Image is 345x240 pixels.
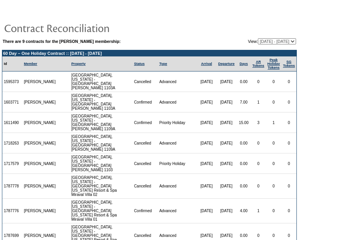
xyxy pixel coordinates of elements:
a: Status [134,62,145,66]
td: [DATE] [216,71,237,92]
td: Priority Holiday [158,112,197,133]
td: [DATE] [197,133,216,153]
td: [DATE] [216,133,237,153]
td: 0 [266,153,282,174]
a: Member [24,62,37,66]
td: 0 [266,199,282,223]
a: Peak HolidayTokens [268,58,280,70]
td: 0 [266,92,282,112]
td: [DATE] [216,112,237,133]
td: 0 [266,71,282,92]
td: [PERSON_NAME] [22,92,57,112]
td: 1611490 [2,112,22,133]
td: 1787776 [2,199,22,223]
td: 1 [251,92,266,112]
td: [PERSON_NAME] [22,199,57,223]
td: Advanced [158,133,197,153]
td: 0 [251,153,266,174]
td: [GEOGRAPHIC_DATA], [US_STATE] - [GEOGRAPHIC_DATA] [US_STATE] Resort & Spa Miraval Villa 02 [70,174,133,199]
td: [DATE] [216,153,237,174]
a: Departure [218,62,235,66]
td: 1717579 [2,153,22,174]
td: Confirmed [133,199,158,223]
td: 0 [266,174,282,199]
td: [GEOGRAPHIC_DATA], [US_STATE] - [GEOGRAPHIC_DATA] [PERSON_NAME] 1103 [70,153,133,174]
td: View: [211,38,296,44]
td: 1 [266,112,282,133]
td: 0 [251,71,266,92]
a: Days [239,62,248,66]
td: 60 Day – One Holiday Contract :: [DATE] - [DATE] [2,50,296,56]
td: [GEOGRAPHIC_DATA], [US_STATE] - [GEOGRAPHIC_DATA] [PERSON_NAME] 1109A [70,133,133,153]
td: 0.00 [237,133,251,153]
td: 4.00 [237,199,251,223]
td: [PERSON_NAME] [22,153,57,174]
td: 7.00 [237,92,251,112]
img: pgTtlContractReconciliation.gif [4,20,158,36]
td: [DATE] [197,199,216,223]
a: Property [71,62,86,66]
td: 0 [281,71,296,92]
td: Cancelled [133,153,158,174]
td: 0 [281,133,296,153]
td: [DATE] [216,92,237,112]
td: Cancelled [133,133,158,153]
b: There are 9 contracts for the [PERSON_NAME] membership: [3,39,121,44]
td: 0 [281,199,296,223]
td: 1595373 [2,71,22,92]
td: 1787778 [2,174,22,199]
td: [PERSON_NAME] [22,112,57,133]
td: [GEOGRAPHIC_DATA], [US_STATE] - [GEOGRAPHIC_DATA] [PERSON_NAME] 1103A [70,92,133,112]
td: 0 [251,174,266,199]
td: 0 [281,112,296,133]
td: [GEOGRAPHIC_DATA], [US_STATE] - [GEOGRAPHIC_DATA] [US_STATE] Resort & Spa Miraval Villa 01 [70,199,133,223]
td: Advanced [158,199,197,223]
td: Confirmed [133,112,158,133]
td: [DATE] [216,174,237,199]
td: 1718263 [2,133,22,153]
td: 0.00 [237,174,251,199]
td: 1 [251,199,266,223]
td: Advanced [158,92,197,112]
td: [DATE] [197,92,216,112]
td: 0 [281,92,296,112]
td: [PERSON_NAME] [22,71,57,92]
td: 0 [281,174,296,199]
td: Cancelled [133,174,158,199]
td: 0.00 [237,153,251,174]
td: [DATE] [197,112,216,133]
td: Advanced [158,71,197,92]
td: [DATE] [197,71,216,92]
td: [PERSON_NAME] [22,133,57,153]
td: [DATE] [197,174,216,199]
td: 0 [266,133,282,153]
td: Id [2,56,22,71]
td: 1603771 [2,92,22,112]
a: ARTokens [252,60,264,68]
td: [GEOGRAPHIC_DATA], [US_STATE] - [GEOGRAPHIC_DATA] [PERSON_NAME] 1109A [70,112,133,133]
td: 3 [251,112,266,133]
td: Cancelled [133,71,158,92]
a: SGTokens [283,60,295,68]
a: Type [159,62,167,66]
td: 0 [251,133,266,153]
td: [PERSON_NAME] [22,174,57,199]
td: Advanced [158,174,197,199]
td: Priority Holiday [158,153,197,174]
td: 15.00 [237,112,251,133]
td: [DATE] [216,199,237,223]
a: Arrival [201,62,212,66]
td: 0 [281,153,296,174]
td: [GEOGRAPHIC_DATA], [US_STATE] - [GEOGRAPHIC_DATA] [PERSON_NAME] 1103A [70,71,133,92]
td: 0.00 [237,71,251,92]
td: [DATE] [197,153,216,174]
td: Confirmed [133,92,158,112]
